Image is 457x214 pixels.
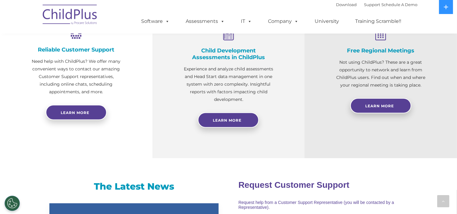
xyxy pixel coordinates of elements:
[40,0,101,31] img: ChildPlus by Procare Solutions
[198,112,259,128] a: Learn More
[183,47,274,61] h4: Child Development Assessments in ChildPlus
[365,104,394,108] span: Learn More
[180,15,231,27] a: Assessments
[350,98,411,113] a: Learn More
[336,2,418,7] font: |
[262,15,305,27] a: Company
[49,180,219,193] h3: The Latest News
[213,118,241,123] span: Learn More
[46,105,107,120] a: Learn more
[183,65,274,103] p: Experience and analyze child assessments and Head Start data management in one system with zero c...
[336,2,357,7] a: Download
[335,47,427,54] h4: Free Regional Meetings
[309,15,345,27] a: University
[5,196,20,211] button: Cookies Settings
[335,59,427,89] p: Not using ChildPlus? These are a great opportunity to network and learn from ChildPlus users. Fin...
[61,110,89,115] span: Learn more
[135,15,176,27] a: Software
[364,2,380,7] a: Support
[30,58,122,96] p: Need help with ChildPlus? We offer many convenient ways to contact our amazing Customer Support r...
[235,15,258,27] a: IT
[85,65,111,70] span: Phone number
[349,15,408,27] a: Training Scramble!!
[30,46,122,53] h4: Reliable Customer Support
[382,2,418,7] a: Schedule A Demo
[85,40,103,45] span: Last name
